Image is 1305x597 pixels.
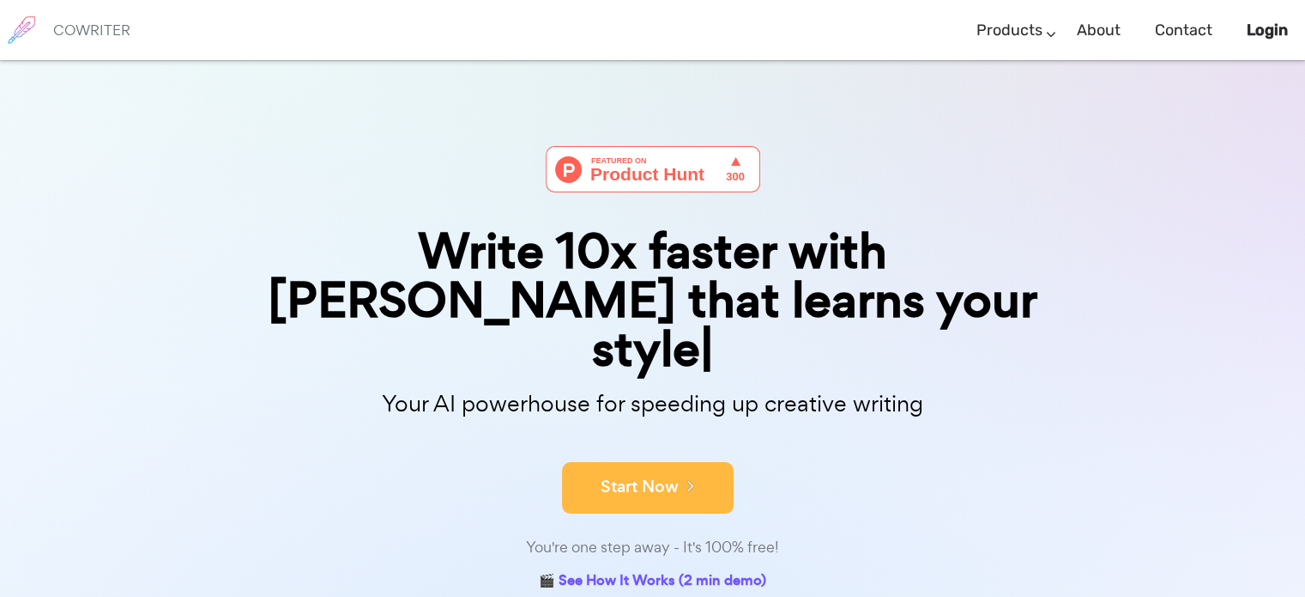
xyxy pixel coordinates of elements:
[224,386,1082,423] p: Your AI powerhouse for speeding up creative writing
[539,569,766,595] a: 🎬 See How It Works (2 min demo)
[562,462,734,514] button: Start Now
[224,535,1082,560] div: You're one step away - It's 100% free!
[546,146,760,192] img: Cowriter - Your AI buddy for speeding up creative writing | Product Hunt
[224,227,1082,375] div: Write 10x faster with [PERSON_NAME] that learns your style
[1247,21,1288,40] b: Login
[53,22,130,38] h6: COWRITER
[1077,5,1121,56] a: About
[1155,5,1212,56] a: Contact
[1247,5,1288,56] a: Login
[976,5,1042,56] a: Products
